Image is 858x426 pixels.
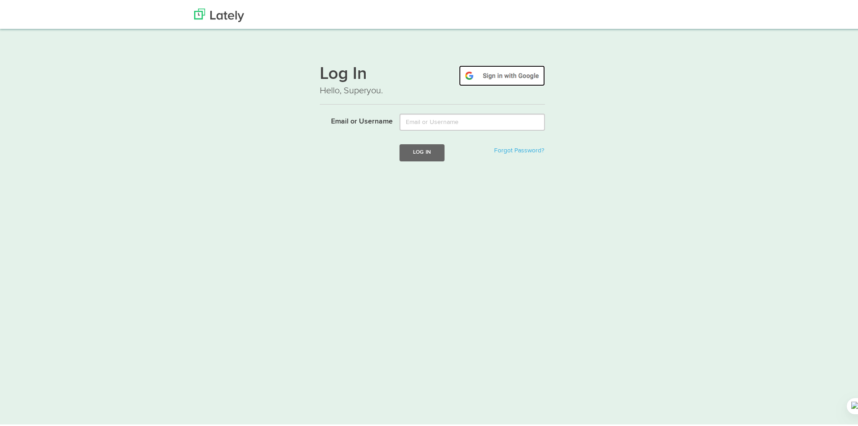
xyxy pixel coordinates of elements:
[399,142,445,159] button: Log In
[459,64,545,84] img: google-signin.png
[320,82,545,96] p: Hello, Superyou.
[194,7,244,20] img: Lately
[399,112,545,129] input: Email or Username
[320,64,545,82] h1: Log In
[313,112,393,125] label: Email or Username
[494,146,544,152] a: Forgot Password?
